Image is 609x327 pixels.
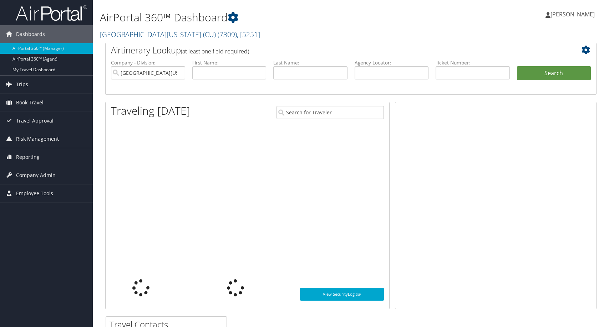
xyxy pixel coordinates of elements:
span: Risk Management [16,130,59,148]
span: Dashboards [16,25,45,43]
h1: Traveling [DATE] [111,103,190,118]
span: Company Admin [16,166,56,184]
span: Reporting [16,148,40,166]
img: airportal-logo.png [16,5,87,21]
label: Company - Division: [111,59,185,66]
span: , [ 5251 ] [237,30,260,39]
label: Last Name: [273,59,347,66]
label: Ticket Number: [436,59,510,66]
span: Employee Tools [16,185,53,202]
span: Trips [16,76,28,93]
a: [PERSON_NAME] [545,4,602,25]
span: [PERSON_NAME] [550,10,595,18]
h2: Airtinerary Lookup [111,44,550,56]
input: Search for Traveler [276,106,384,119]
button: Search [517,66,591,81]
h1: AirPortal 360™ Dashboard [100,10,435,25]
span: ( 7309 ) [218,30,237,39]
a: View SecurityLogic® [300,288,384,301]
span: (at least one field required) [181,47,249,55]
span: Travel Approval [16,112,54,130]
label: Agency Locator: [355,59,429,66]
span: Book Travel [16,94,44,111]
a: [GEOGRAPHIC_DATA][US_STATE] (CU) [100,30,260,39]
label: First Name: [192,59,267,66]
